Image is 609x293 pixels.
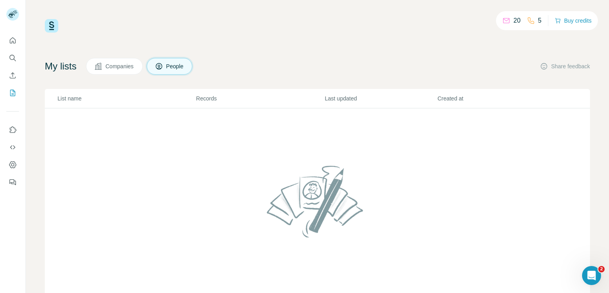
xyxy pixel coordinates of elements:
p: Records [196,94,324,102]
button: Share feedback [540,62,590,70]
h4: My lists [45,60,77,73]
span: 2 [598,266,605,272]
p: List name [57,94,195,102]
p: Last updated [325,94,437,102]
iframe: Intercom live chat [582,266,601,285]
button: Use Surfe on LinkedIn [6,123,19,137]
button: Enrich CSV [6,68,19,83]
p: 5 [538,16,542,25]
button: Search [6,51,19,65]
button: Use Surfe API [6,140,19,154]
button: My lists [6,86,19,100]
button: Buy credits [555,15,592,26]
button: Feedback [6,175,19,189]
span: People [166,62,184,70]
img: Surfe Logo [45,19,58,33]
button: Quick start [6,33,19,48]
p: 20 [513,16,521,25]
button: Dashboard [6,158,19,172]
p: Created at [437,94,549,102]
img: No lists found [264,159,372,244]
span: Companies [105,62,134,70]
